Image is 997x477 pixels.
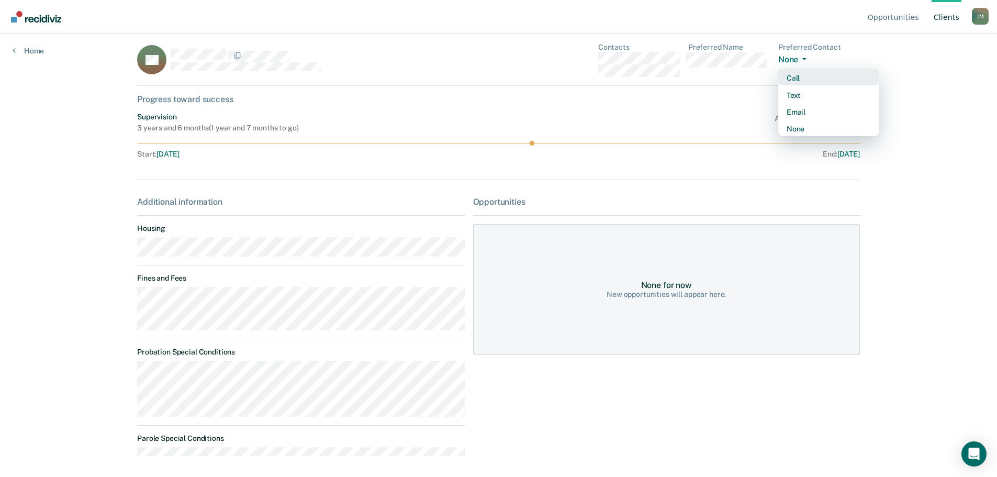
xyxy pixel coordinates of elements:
[137,224,464,233] dt: Housing
[787,125,871,134] div: None
[137,274,464,283] dt: Fines and Fees
[972,8,989,25] div: J M
[778,43,860,52] dt: Preferred Contact
[787,108,871,117] div: Email
[778,69,879,137] div: Dropdown Menu
[775,113,860,132] div: Assigned to
[137,348,464,357] dt: Probation Special Conditions
[137,434,464,443] dt: Parole Special Conditions
[137,124,298,132] div: 3 years and 6 months ( 1 year and 7 months to go )
[137,150,499,159] div: Start :
[503,150,860,159] div: End :
[837,150,860,158] span: [DATE]
[137,94,860,104] div: Progress toward success
[688,43,770,52] dt: Preferred Name
[11,11,61,23] img: Recidiviz
[972,8,989,25] button: Profile dropdown button
[641,280,692,290] div: None for now
[13,46,44,56] a: Home
[961,441,987,467] div: Open Intercom Messenger
[598,43,680,52] dt: Contacts
[787,74,871,83] div: Call
[156,150,179,158] span: [DATE]
[137,113,298,121] div: Supervision
[787,91,871,100] div: Text
[137,197,464,207] div: Additional information
[778,54,811,66] button: None
[473,197,860,207] div: Opportunities
[607,290,726,299] div: New opportunities will appear here.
